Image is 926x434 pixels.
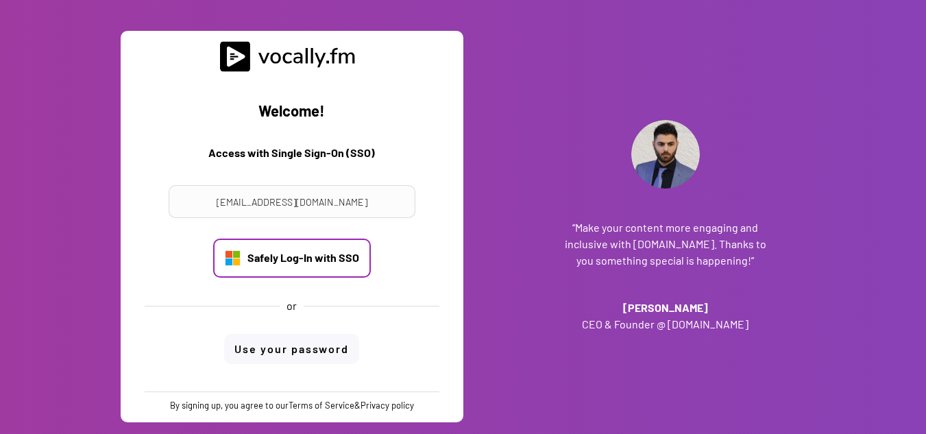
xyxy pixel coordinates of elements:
[220,41,364,72] img: vocally%20logo.svg
[563,219,768,269] h3: “Make your content more engaging and inclusive with [DOMAIN_NAME]. Thanks to you something specia...
[170,399,414,411] div: By signing up, you agree to our &
[247,250,359,265] div: Safely Log-In with SSO
[287,298,297,313] div: or
[563,316,768,333] h3: CEO & Founder @ [DOMAIN_NAME]
[289,400,354,411] a: Terms of Service
[131,145,453,169] h3: Access with Single Sign-On (SSO)
[563,300,768,316] h3: [PERSON_NAME]
[169,185,415,218] input: Your email
[225,250,241,266] img: Microsoft_logo.svg
[631,120,700,189] img: Addante_Profile.png
[224,334,359,364] button: Use your password
[361,400,414,411] a: Privacy policy
[131,99,453,124] h2: Welcome!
